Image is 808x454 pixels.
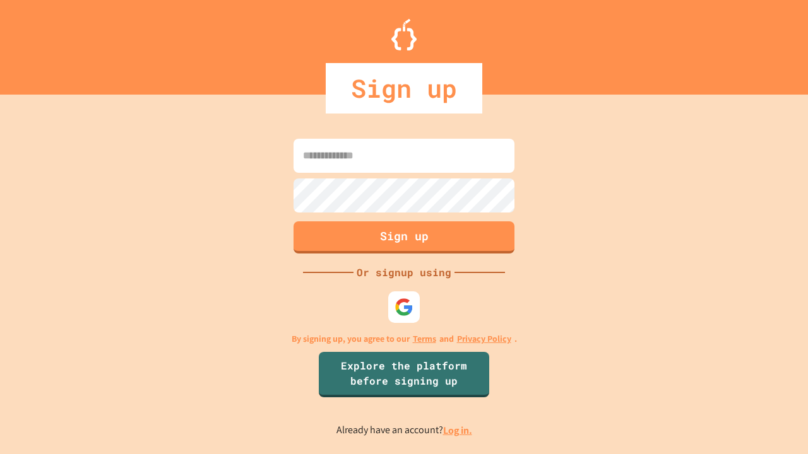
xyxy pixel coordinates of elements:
[353,265,454,280] div: Or signup using
[395,298,413,317] img: google-icon.svg
[292,332,517,346] p: By signing up, you agree to our and .
[319,352,489,397] a: Explore the platform before signing up
[413,332,436,346] a: Terms
[294,221,514,253] button: Sign up
[443,424,472,437] a: Log in.
[336,422,472,438] p: Already have an account?
[457,332,511,346] a: Privacy Policy
[391,19,417,50] img: Logo.svg
[326,63,482,113] div: Sign up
